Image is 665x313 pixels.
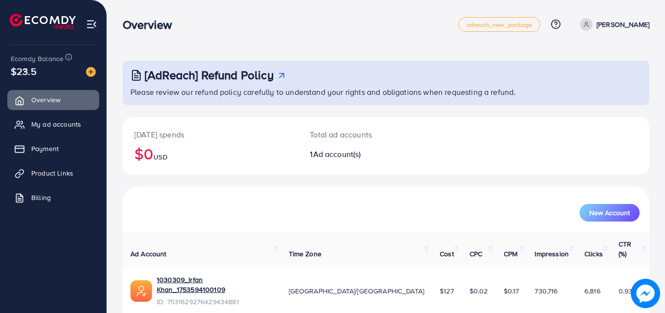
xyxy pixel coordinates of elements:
[11,54,64,64] span: Ecomdy Balance
[619,286,633,296] span: 0.93
[7,139,99,158] a: Payment
[470,249,482,259] span: CPC
[535,249,569,259] span: Impression
[535,286,558,296] span: 730,716
[31,95,61,105] span: Overview
[576,18,649,31] a: [PERSON_NAME]
[7,188,99,207] a: Billing
[31,144,59,154] span: Payment
[470,286,488,296] span: $0.02
[134,129,286,140] p: [DATE] spends
[289,286,425,296] span: [GEOGRAPHIC_DATA]/[GEOGRAPHIC_DATA]
[157,275,273,295] a: 1030309_Irfan Khan_1753594100109
[123,18,180,32] h3: Overview
[31,119,81,129] span: My ad accounts
[440,249,454,259] span: Cost
[440,286,454,296] span: $127
[86,67,96,77] img: image
[467,22,532,28] span: adreach_new_package
[157,297,273,307] span: ID: 7531629276429434881
[597,19,649,30] p: [PERSON_NAME]
[145,68,274,82] h3: [AdReach] Refund Policy
[504,286,519,296] span: $0.17
[130,280,152,302] img: ic-ads-acc.e4c84228.svg
[619,239,631,259] span: CTR (%)
[589,209,630,216] span: New Account
[7,90,99,110] a: Overview
[31,193,51,202] span: Billing
[7,163,99,183] a: Product Links
[313,149,361,159] span: Ad account(s)
[310,129,418,140] p: Total ad accounts
[631,279,660,308] img: image
[11,64,37,78] span: $23.5
[458,17,540,32] a: adreach_new_package
[584,286,601,296] span: 6,816
[7,114,99,134] a: My ad accounts
[584,249,603,259] span: Clicks
[504,249,517,259] span: CPM
[579,204,640,222] button: New Account
[289,249,322,259] span: Time Zone
[310,150,418,159] h2: 1
[31,168,73,178] span: Product Links
[130,86,644,98] p: Please review our refund policy carefully to understand your rights and obligations when requesti...
[86,19,97,30] img: menu
[153,152,167,162] span: USD
[134,144,286,163] h2: $0
[130,249,167,259] span: Ad Account
[10,14,76,29] img: logo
